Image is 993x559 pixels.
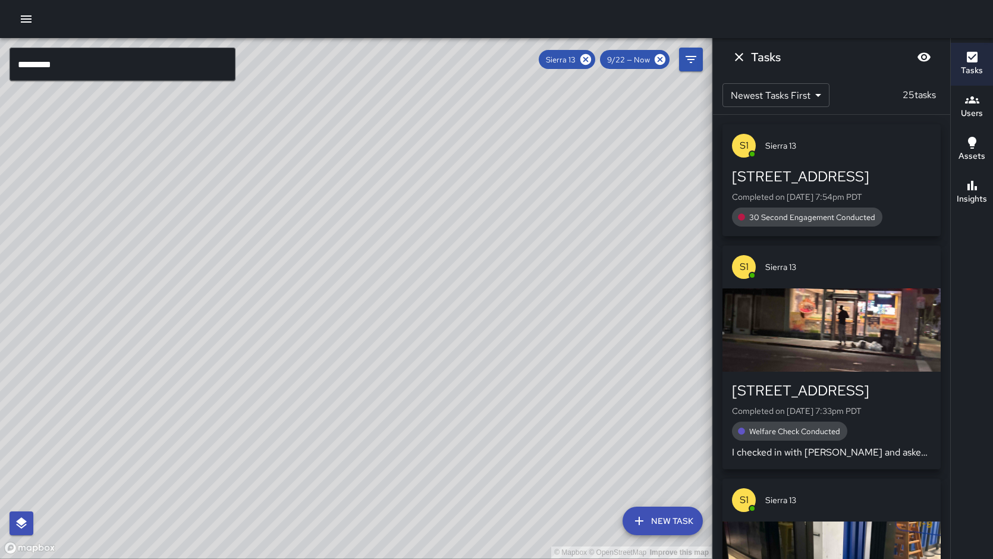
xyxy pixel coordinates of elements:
button: Users [951,86,993,128]
h6: Insights [957,193,987,206]
h6: Users [961,107,983,120]
div: [STREET_ADDRESS] [732,167,931,186]
span: 30 Second Engagement Conducted [742,212,882,222]
span: Sierra 13 [765,261,931,273]
span: Sierra 13 [765,140,931,152]
p: 25 tasks [898,88,941,102]
button: S1Sierra 13[STREET_ADDRESS]Completed on [DATE] 7:33pm PDTWelfare Check ConductedI checked in with... [722,246,941,469]
button: Blur [912,45,936,69]
p: S1 [740,493,749,507]
button: S1Sierra 13[STREET_ADDRESS]Completed on [DATE] 7:54pm PDT30 Second Engagement Conducted [722,124,941,236]
span: Sierra 13 [765,494,931,506]
div: Sierra 13 [539,50,595,69]
div: [STREET_ADDRESS] [732,381,931,400]
p: S1 [740,139,749,153]
button: Dismiss [727,45,751,69]
span: 9/22 — Now [600,55,657,65]
div: Newest Tasks First [722,83,829,107]
h6: Tasks [751,48,781,67]
button: Insights [951,171,993,214]
button: Assets [951,128,993,171]
span: Welfare Check Conducted [742,426,847,436]
p: I checked in with [PERSON_NAME] and asked how he was doing. Code 4. [732,445,931,460]
button: Tasks [951,43,993,86]
p: Completed on [DATE] 7:33pm PDT [732,405,931,417]
p: S1 [740,260,749,274]
h6: Assets [959,150,985,163]
button: New Task [623,507,703,535]
button: Filters [679,48,703,71]
span: Sierra 13 [539,55,583,65]
div: 9/22 — Now [600,50,670,69]
p: Completed on [DATE] 7:54pm PDT [732,191,931,203]
h6: Tasks [961,64,983,77]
